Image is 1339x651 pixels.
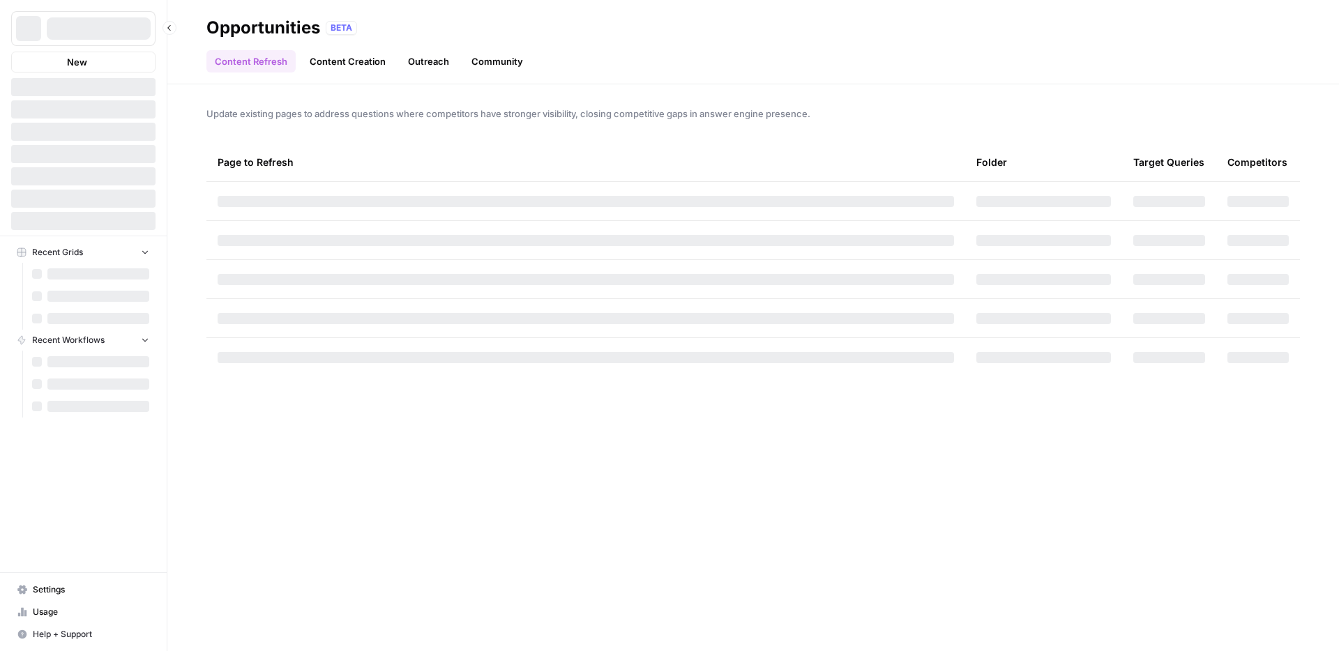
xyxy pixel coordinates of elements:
[33,606,149,618] span: Usage
[206,50,296,72] a: Content Refresh
[11,623,156,645] button: Help + Support
[67,55,87,69] span: New
[11,242,156,263] button: Recent Grids
[206,17,320,39] div: Opportunities
[1227,143,1287,181] div: Competitors
[11,52,156,72] button: New
[400,50,457,72] a: Outreach
[326,21,357,35] div: BETA
[206,107,1300,121] span: Update existing pages to address questions where competitors have stronger visibility, closing co...
[976,143,1007,181] div: Folder
[11,579,156,601] a: Settings
[11,330,156,351] button: Recent Workflows
[1133,143,1204,181] div: Target Queries
[33,628,149,641] span: Help + Support
[463,50,531,72] a: Community
[301,50,394,72] a: Content Creation
[32,246,83,259] span: Recent Grids
[32,334,105,346] span: Recent Workflows
[11,601,156,623] a: Usage
[218,143,954,181] div: Page to Refresh
[33,583,149,596] span: Settings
